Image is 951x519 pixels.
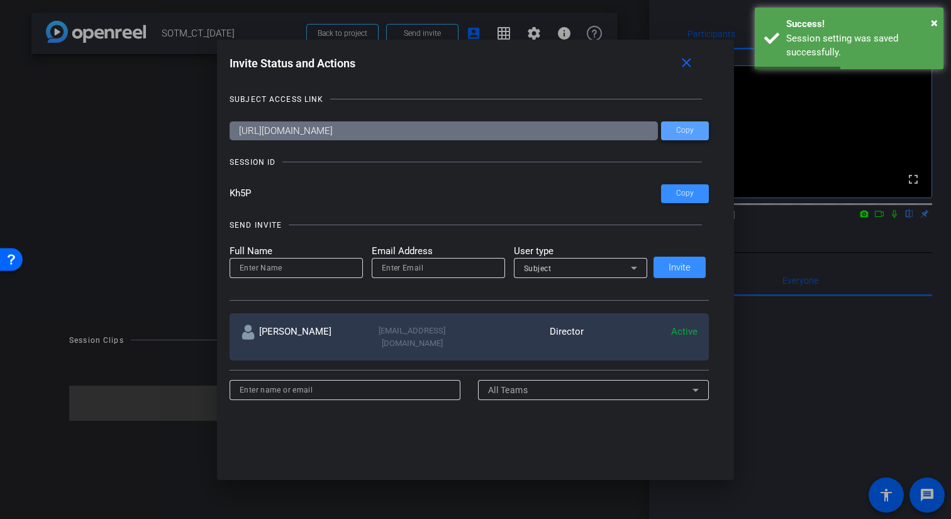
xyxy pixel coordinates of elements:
openreel-title-line: SUBJECT ACCESS LINK [230,93,709,106]
span: Active [671,326,698,337]
openreel-title-line: SESSION ID [230,156,709,169]
div: [EMAIL_ADDRESS][DOMAIN_NAME] [355,325,470,349]
mat-icon: close [679,55,694,71]
div: SEND INVITE [230,219,282,232]
button: Copy [661,121,709,140]
span: All Teams [488,385,528,395]
span: Copy [676,189,694,198]
span: Copy [676,126,694,135]
mat-label: Full Name [230,244,363,259]
div: [PERSON_NAME] [241,325,355,349]
span: Subject [524,264,552,273]
button: Close [931,13,938,32]
mat-label: Email Address [372,244,505,259]
input: Enter Email [382,260,495,276]
openreel-title-line: SEND INVITE [230,219,709,232]
input: Enter name or email [240,382,450,398]
div: Invite Status and Actions [230,52,709,75]
mat-label: User type [514,244,647,259]
div: Success! [786,17,934,31]
div: Director [469,325,584,349]
div: SUBJECT ACCESS LINK [230,93,323,106]
button: Copy [661,184,709,203]
span: × [931,15,938,30]
input: Enter Name [240,260,353,276]
div: Session setting was saved successfully. [786,31,934,60]
div: SESSION ID [230,156,275,169]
